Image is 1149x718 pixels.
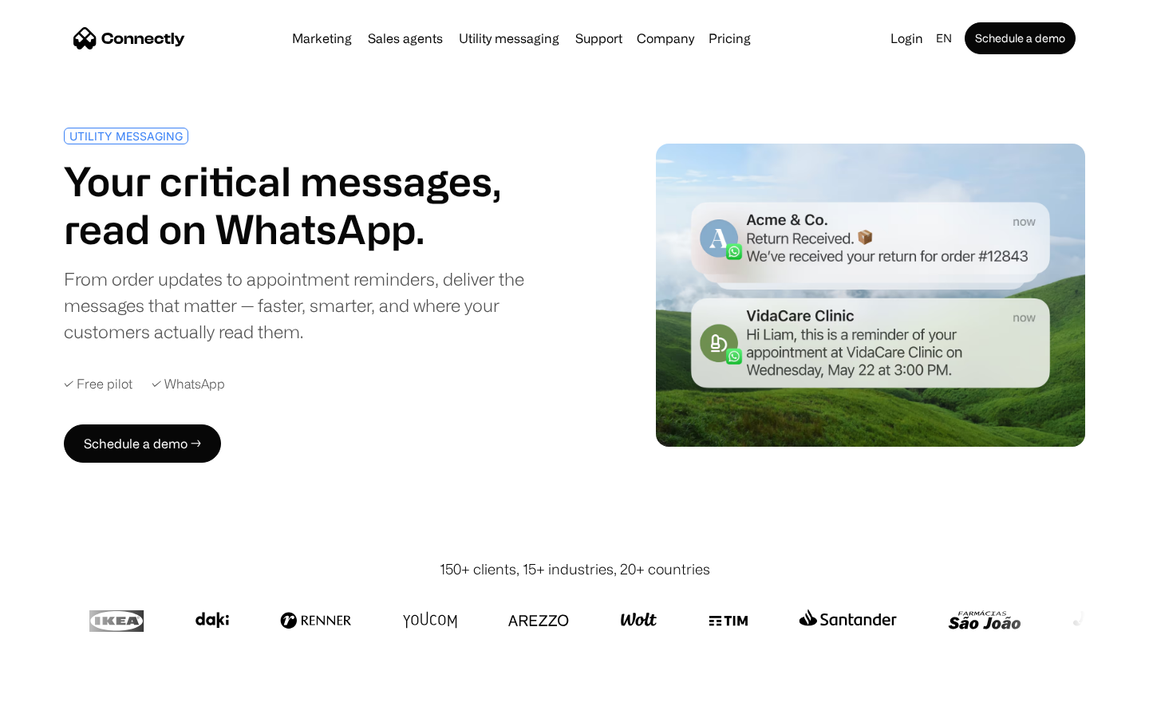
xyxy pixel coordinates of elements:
a: Pricing [702,32,757,45]
div: Company [637,27,694,49]
div: UTILITY MESSAGING [69,130,183,142]
a: Sales agents [361,32,449,45]
h1: Your critical messages, read on WhatsApp. [64,157,568,253]
a: Marketing [286,32,358,45]
a: Utility messaging [452,32,566,45]
a: Support [569,32,629,45]
a: Login [884,27,930,49]
div: From order updates to appointment reminders, deliver the messages that matter — faster, smarter, ... [64,266,568,345]
ul: Language list [32,690,96,712]
div: ✓ Free pilot [64,377,132,392]
div: 150+ clients, 15+ industries, 20+ countries [440,558,710,580]
aside: Language selected: English [16,688,96,712]
a: Schedule a demo → [64,424,221,463]
div: ✓ WhatsApp [152,377,225,392]
div: en [936,27,952,49]
a: Schedule a demo [965,22,1076,54]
